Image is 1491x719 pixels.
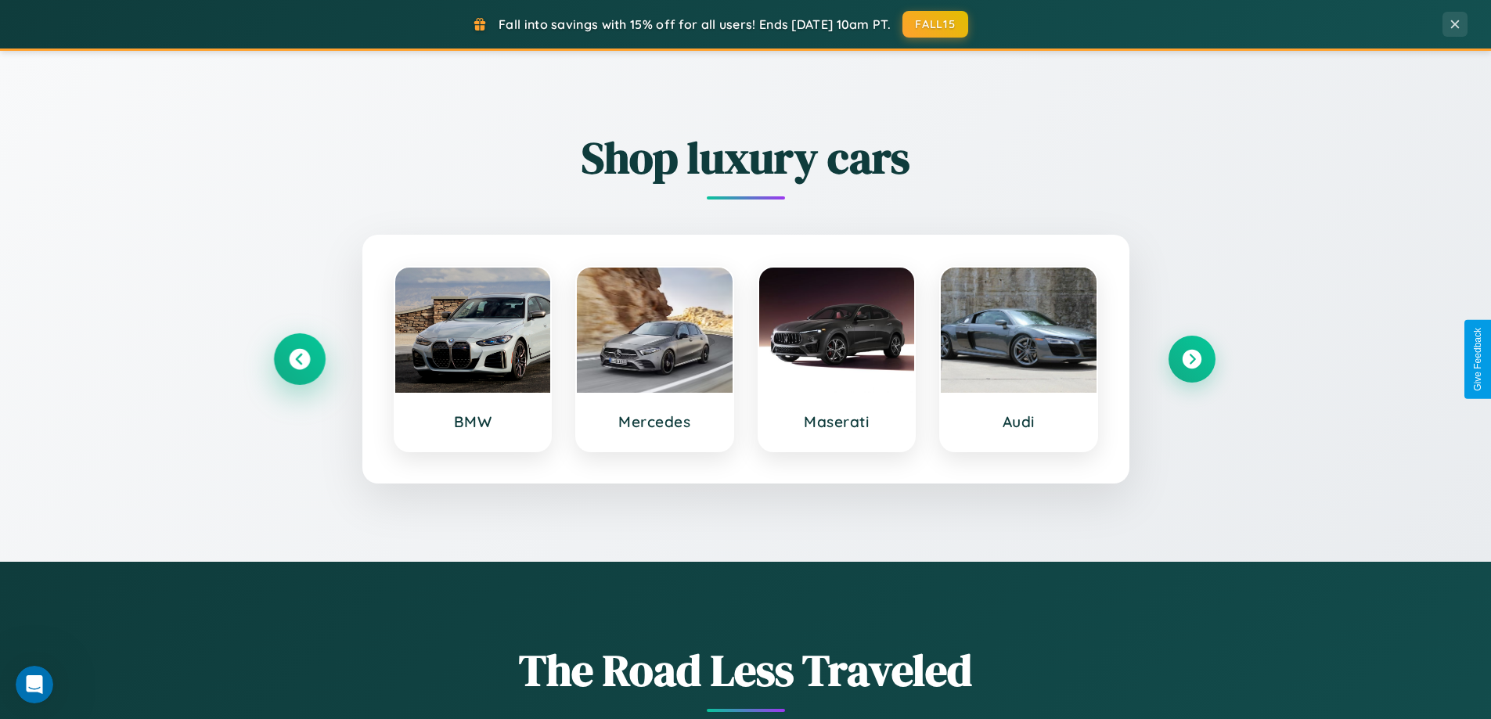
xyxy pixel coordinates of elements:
[902,11,968,38] button: FALL15
[276,640,1215,700] h1: The Road Less Traveled
[411,412,535,431] h3: BMW
[592,412,717,431] h3: Mercedes
[16,666,53,703] iframe: Intercom live chat
[956,412,1081,431] h3: Audi
[276,128,1215,188] h2: Shop luxury cars
[1472,328,1483,391] div: Give Feedback
[775,412,899,431] h3: Maserati
[499,16,891,32] span: Fall into savings with 15% off for all users! Ends [DATE] 10am PT.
